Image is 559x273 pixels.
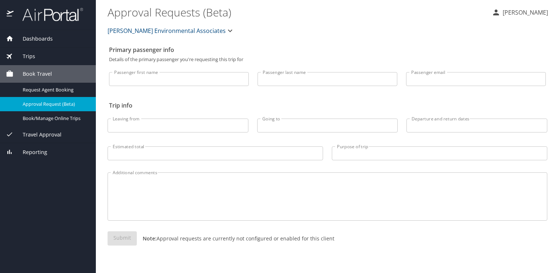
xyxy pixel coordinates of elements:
img: icon-airportal.png [7,7,14,22]
span: [PERSON_NAME] Environmental Associates [108,26,226,36]
strong: Note: [143,235,157,242]
span: Dashboards [14,35,53,43]
span: Travel Approval [14,131,61,139]
h2: Trip info [109,100,546,111]
p: Details of the primary passenger you're requesting this trip for [109,57,546,62]
span: Book Travel [14,70,52,78]
img: airportal-logo.png [14,7,83,22]
button: [PERSON_NAME] [489,6,551,19]
span: Reporting [14,148,47,156]
span: Request Agent Booking [23,86,87,93]
p: Approval requests are currently not configured or enabled for this client [137,235,334,242]
button: [PERSON_NAME] Environmental Associates [105,23,237,38]
span: Book/Manage Online Trips [23,115,87,122]
h2: Primary passenger info [109,44,546,56]
span: Trips [14,52,35,60]
h1: Approval Requests (Beta) [108,1,486,23]
p: [PERSON_NAME] [500,8,548,17]
span: Approval Request (Beta) [23,101,87,108]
